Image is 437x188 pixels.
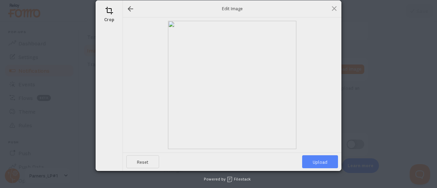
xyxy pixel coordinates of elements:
div: Crop [97,2,121,26]
div: Powered by Filestack [187,171,251,188]
div: Go back [126,5,135,13]
span: Upload [302,155,338,168]
span: Reset [126,155,159,168]
span: Edit Image [164,5,300,12]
